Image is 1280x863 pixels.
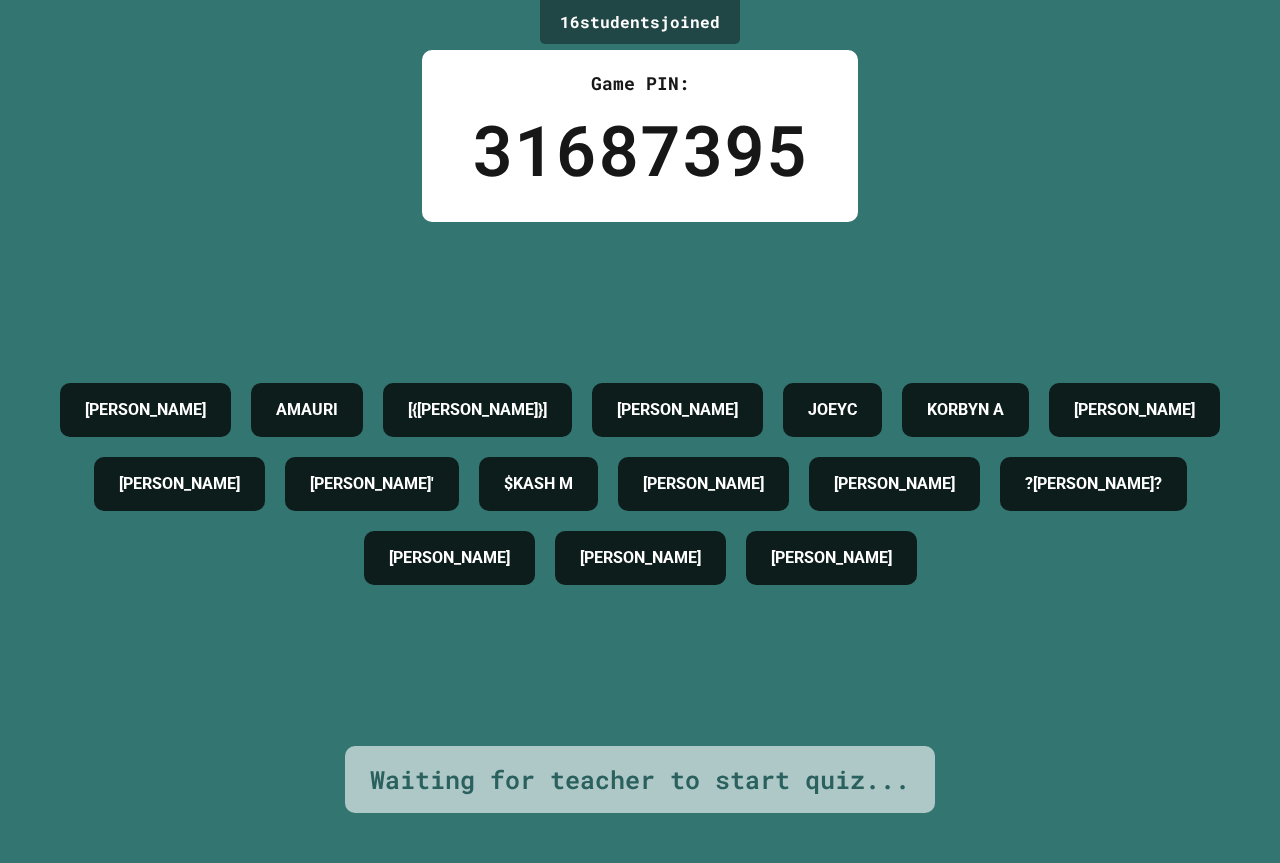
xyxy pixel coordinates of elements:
[310,472,434,496] h4: [PERSON_NAME]'
[580,546,701,570] h4: [PERSON_NAME]
[389,546,510,570] h4: [PERSON_NAME]
[1025,472,1162,496] h4: ?[PERSON_NAME]?
[927,398,1004,422] h4: KORBYN A
[617,398,738,422] h4: [PERSON_NAME]
[119,472,240,496] h4: [PERSON_NAME]
[1074,398,1195,422] h4: [PERSON_NAME]
[504,472,573,496] h4: $KASH M
[771,546,892,570] h4: [PERSON_NAME]
[472,97,808,202] div: 31687395
[472,70,808,97] div: Game PIN:
[808,398,857,422] h4: JOEYC
[370,761,910,799] div: Waiting for teacher to start quiz...
[643,472,764,496] h4: [PERSON_NAME]
[408,398,547,422] h4: [{[PERSON_NAME]}]
[834,472,955,496] h4: [PERSON_NAME]
[276,398,338,422] h4: AMAURI
[85,398,206,422] h4: [PERSON_NAME]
